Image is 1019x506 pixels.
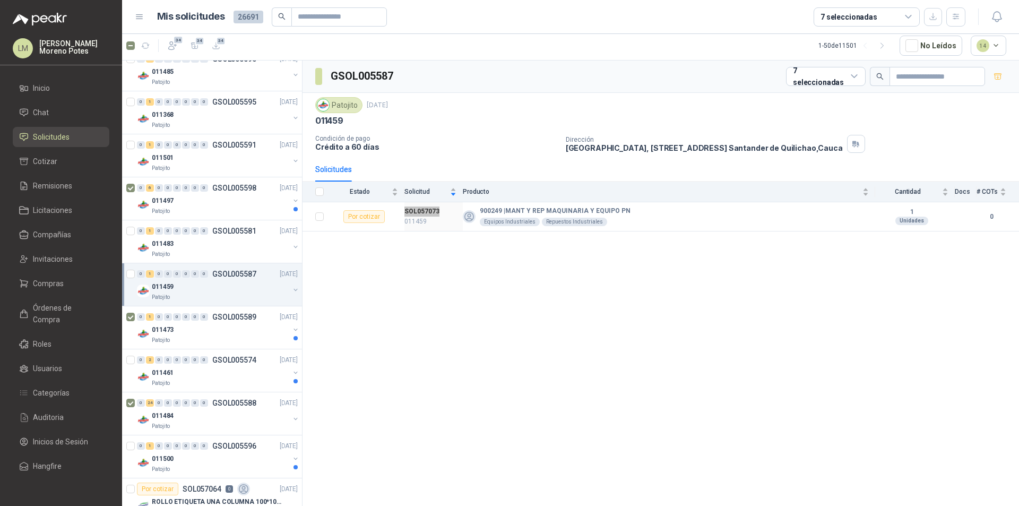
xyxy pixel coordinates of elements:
[875,208,948,217] b: 1
[13,38,33,58] div: LM
[155,270,163,278] div: 0
[331,68,395,84] h3: GSOL005587
[137,371,150,383] img: Company Logo
[33,131,70,143] span: Solicitudes
[542,218,607,226] div: Repuestos Industriales
[182,270,190,278] div: 0
[155,141,163,149] div: 0
[146,270,154,278] div: 1
[39,40,109,55] p: [PERSON_NAME] Moreno Potes
[155,313,163,321] div: 0
[315,135,557,142] p: Condición de pago
[280,97,298,107] p: [DATE]
[13,102,109,123] a: Chat
[33,460,62,472] span: Hangfire
[404,217,456,227] p: 011459
[152,454,174,464] p: 011500
[137,313,145,321] div: 0
[173,356,181,364] div: 0
[13,151,109,171] a: Cotizar
[212,356,256,364] p: GSOL005574
[33,156,57,167] span: Cotizar
[191,270,199,278] div: 0
[152,282,174,292] p: 011459
[315,164,352,175] div: Solicitudes
[137,96,300,130] a: 0 1 0 0 0 0 0 0 GSOL005595[DATE] Company Logo011368Patojito
[33,338,51,350] span: Roles
[137,414,150,426] img: Company Logo
[463,188,860,195] span: Producto
[280,226,298,236] p: [DATE]
[155,227,163,235] div: 0
[191,399,199,407] div: 0
[137,184,145,192] div: 0
[13,13,67,25] img: Logo peakr
[367,100,388,110] p: [DATE]
[137,199,150,211] img: Company Logo
[137,141,145,149] div: 0
[200,356,208,364] div: 0
[13,225,109,245] a: Compañías
[152,121,170,130] p: Patojito
[200,313,208,321] div: 0
[164,184,172,192] div: 0
[146,399,154,407] div: 24
[278,13,286,20] span: search
[33,302,99,325] span: Órdenes de Compra
[137,225,300,259] a: 0 1 0 0 0 0 0 0 GSOL005581[DATE] Company Logo011483Patojito
[155,442,163,450] div: 0
[200,270,208,278] div: 0
[182,141,190,149] div: 0
[463,182,875,202] th: Producto
[182,184,190,192] div: 0
[173,184,181,192] div: 0
[13,456,109,476] a: Hangfire
[33,253,73,265] span: Invitaciones
[164,270,172,278] div: 0
[164,313,172,321] div: 0
[152,422,170,431] p: Patojito
[146,442,154,450] div: 1
[33,107,49,118] span: Chat
[137,397,300,431] a: 0 24 0 0 0 0 0 0 GSOL005588[DATE] Company Logo011484Patojito
[146,356,154,364] div: 2
[191,184,199,192] div: 0
[317,99,329,111] img: Company Logo
[343,210,385,223] div: Por cotizar
[173,313,181,321] div: 0
[280,355,298,365] p: [DATE]
[212,399,256,407] p: GSOL005588
[208,37,224,54] button: 34
[182,98,190,106] div: 0
[234,11,263,23] span: 26691
[152,379,170,388] p: Patojito
[164,98,172,106] div: 0
[152,325,174,335] p: 011473
[280,441,298,451] p: [DATE]
[977,182,1019,202] th: # COTs
[200,98,208,106] div: 0
[13,273,109,294] a: Compras
[137,113,150,125] img: Company Logo
[33,229,71,241] span: Compañías
[164,399,172,407] div: 0
[13,127,109,147] a: Solicitudes
[137,98,145,106] div: 0
[280,398,298,408] p: [DATE]
[163,36,182,55] button: 34
[955,182,977,202] th: Docs
[152,196,174,206] p: 011497
[146,184,154,192] div: 6
[182,442,190,450] div: 0
[152,465,170,474] p: Patojito
[137,483,178,495] div: Por cotizar
[200,141,208,149] div: 0
[152,207,170,216] p: Patojito
[152,110,174,120] p: 011368
[137,354,300,388] a: 0 2 0 0 0 0 0 0 GSOL005574[DATE] Company Logo011461Patojito
[137,328,150,340] img: Company Logo
[164,442,172,450] div: 0
[793,65,847,88] div: 7 seleccionadas
[33,180,72,192] span: Remisiones
[137,139,300,173] a: 0 1 0 0 0 0 0 0 GSOL005591[DATE] Company Logo011501Patojito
